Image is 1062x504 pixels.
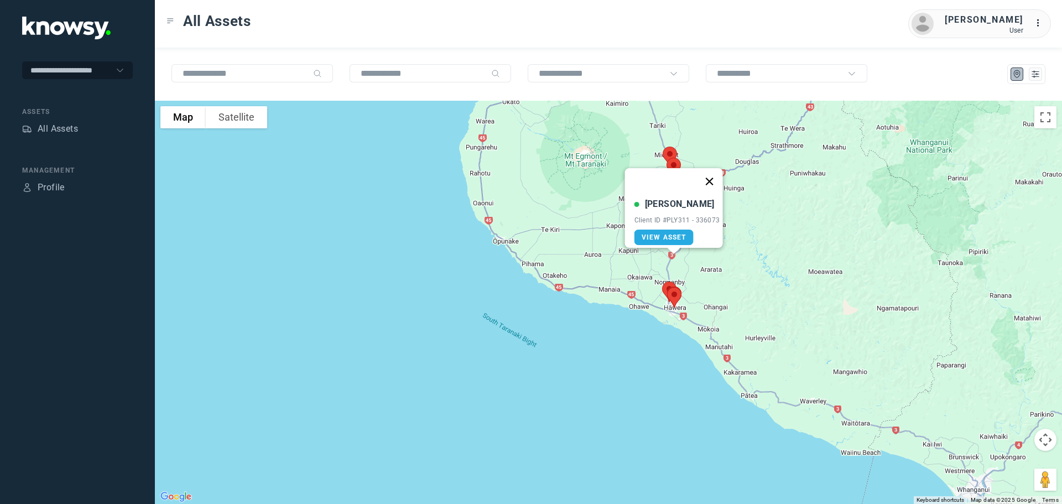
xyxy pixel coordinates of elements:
[912,13,934,35] img: avatar.png
[160,106,206,128] button: Show street map
[1012,69,1022,79] div: Map
[696,168,722,195] button: Close
[158,490,194,504] a: Open this area in Google Maps (opens a new window)
[1030,69,1040,79] div: List
[38,181,65,194] div: Profile
[491,69,500,78] div: Search
[971,497,1035,503] span: Map data ©2025 Google
[22,183,32,193] div: Profile
[206,106,267,128] button: Show satellite imagery
[917,496,964,504] button: Keyboard shortcuts
[1034,429,1056,451] button: Map camera controls
[22,181,65,194] a: ProfileProfile
[1042,497,1059,503] a: Terms (opens in new tab)
[1034,17,1048,30] div: :
[645,198,715,211] div: [PERSON_NAME]
[313,69,322,78] div: Search
[22,107,133,117] div: Assets
[945,13,1023,27] div: [PERSON_NAME]
[1034,17,1048,32] div: :
[38,122,78,136] div: All Assets
[166,17,174,25] div: Toggle Menu
[642,233,686,241] span: View Asset
[22,124,32,134] div: Assets
[1034,106,1056,128] button: Toggle fullscreen view
[183,11,251,31] span: All Assets
[22,165,133,175] div: Management
[634,230,694,245] a: View Asset
[1035,19,1046,27] tspan: ...
[945,27,1023,34] div: User
[22,17,111,39] img: Application Logo
[158,490,194,504] img: Google
[22,122,78,136] a: AssetsAll Assets
[1034,469,1056,491] button: Drag Pegman onto the map to open Street View
[634,216,720,224] div: Client ID #PLY311 - 336073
